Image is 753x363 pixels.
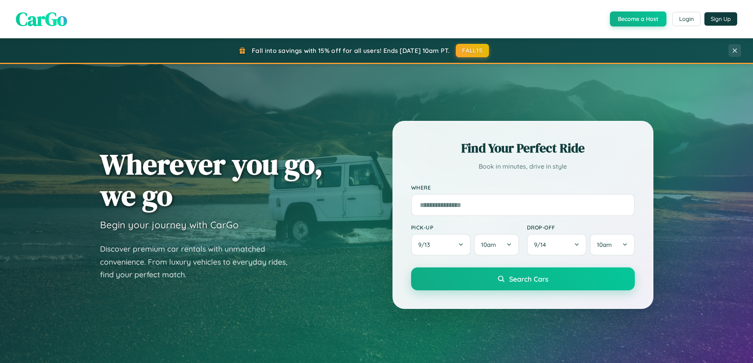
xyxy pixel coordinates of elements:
[474,234,519,256] button: 10am
[509,275,548,283] span: Search Cars
[411,267,635,290] button: Search Cars
[411,139,635,157] h2: Find Your Perfect Ride
[100,219,239,231] h3: Begin your journey with CarGo
[597,241,612,248] span: 10am
[481,241,496,248] span: 10am
[672,12,700,26] button: Login
[411,224,519,231] label: Pick-up
[16,6,67,32] span: CarGo
[411,184,635,191] label: Where
[534,241,550,248] span: 9 / 14
[418,241,434,248] span: 9 / 13
[411,234,471,256] button: 9/13
[610,11,666,26] button: Become a Host
[527,224,635,231] label: Drop-off
[456,44,489,57] button: FALL15
[252,47,450,55] span: Fall into savings with 15% off for all users! Ends [DATE] 10am PT.
[527,234,587,256] button: 9/14
[100,149,323,211] h1: Wherever you go, we go
[411,161,635,172] p: Book in minutes, drive in style
[590,234,634,256] button: 10am
[704,12,737,26] button: Sign Up
[100,243,298,281] p: Discover premium car rentals with unmatched convenience. From luxury vehicles to everyday rides, ...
